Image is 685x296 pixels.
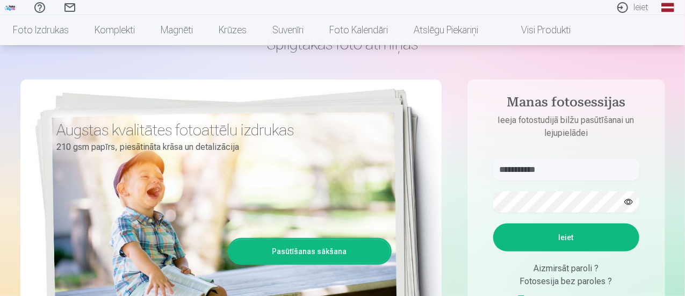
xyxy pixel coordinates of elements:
h3: Augstas kvalitātes fotoattēlu izdrukas [57,120,384,140]
p: Ieeja fotostudijā bilžu pasūtīšanai un lejupielādei [482,114,650,140]
h4: Manas fotosessijas [482,95,650,114]
a: Suvenīri [259,15,316,45]
a: Magnēti [148,15,206,45]
button: Ieiet [493,223,639,251]
a: Atslēgu piekariņi [401,15,491,45]
a: Krūzes [206,15,259,45]
a: Visi produkti [491,15,583,45]
div: Aizmirsāt paroli ? [493,262,639,275]
img: /fa1 [4,4,16,11]
a: Pasūtīšanas sākšana [229,240,390,263]
a: Komplekti [82,15,148,45]
p: 210 gsm papīrs, piesātināta krāsa un detalizācija [57,140,384,155]
a: Foto kalendāri [316,15,401,45]
div: Fotosesija bez paroles ? [493,275,639,288]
